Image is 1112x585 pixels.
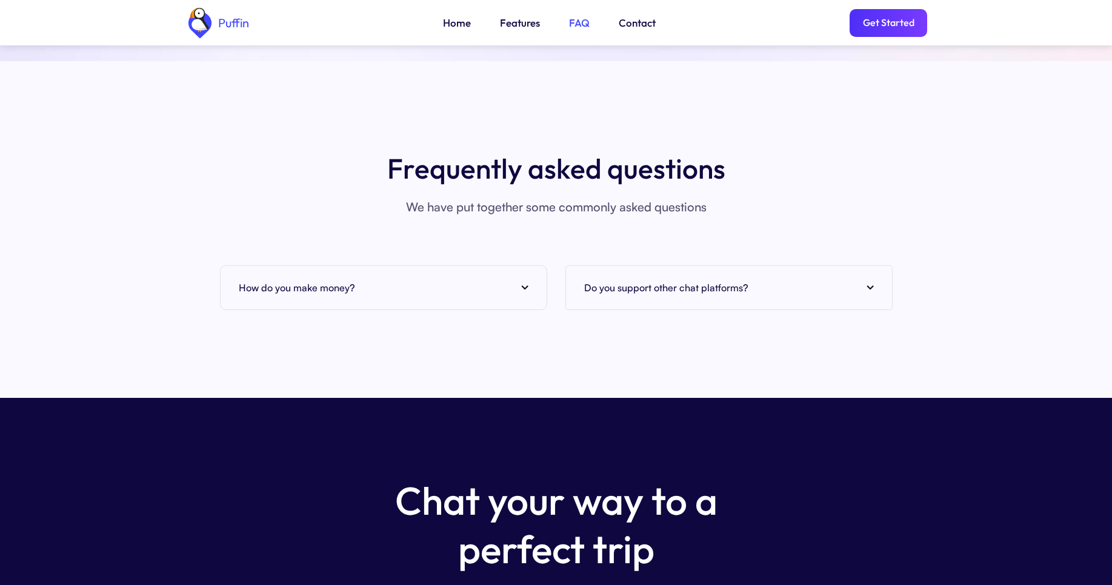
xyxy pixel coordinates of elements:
a: Home [443,15,471,31]
a: Features [500,15,540,31]
h4: How do you make money? [239,279,355,297]
img: arrow [521,285,528,290]
h4: Do you support other chat platforms? [584,279,748,297]
a: home [185,8,249,38]
a: Contact [619,15,656,31]
a: Get Started [850,9,927,37]
img: arrow [867,285,874,290]
div: Puffin [215,17,249,29]
h5: Chat your way to a perfect trip [375,477,738,573]
a: FAQ [569,15,590,31]
p: We have put together some commonly asked questions [406,196,707,218]
h3: Frequently asked questions [387,149,725,188]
